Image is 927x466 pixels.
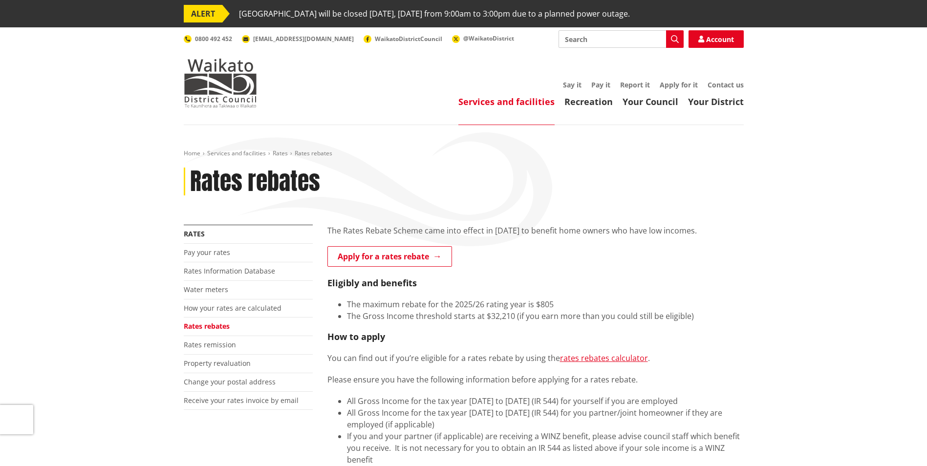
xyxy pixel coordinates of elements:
[190,168,320,196] h1: Rates rebates
[660,80,698,89] a: Apply for it
[591,80,610,89] a: Pay it
[184,248,230,257] a: Pay your rates
[708,80,744,89] a: Contact us
[458,96,555,107] a: Services and facilities
[563,80,582,89] a: Say it
[347,298,744,310] li: The maximum rebate for the 2025/26 rating year is $805
[184,149,200,157] a: Home
[195,35,232,43] span: 0800 492 452
[347,407,744,430] li: All Gross Income for the tax year [DATE] to [DATE] (IR 544) for you partner/joint homeowner if th...
[560,353,648,363] a: rates rebates calculator
[364,35,442,43] a: WaikatoDistrictCouncil
[184,149,744,158] nav: breadcrumb
[327,374,744,385] p: Please ensure you have the following information before applying for a rates rebate.
[688,96,744,107] a: Your District
[327,331,385,342] strong: How to apply
[452,34,514,42] a: @WaikatoDistrict
[184,321,230,331] a: Rates rebates
[295,149,332,157] span: Rates rebates
[559,30,684,48] input: Search input
[184,35,232,43] a: 0800 492 452
[184,396,299,405] a: Receive your rates invoice by email
[253,35,354,43] span: [EMAIL_ADDRESS][DOMAIN_NAME]
[375,35,442,43] span: WaikatoDistrictCouncil
[184,5,222,22] span: ALERT
[184,266,275,275] a: Rates Information Database
[623,96,678,107] a: Your Council
[327,246,452,267] a: Apply for a rates rebate
[239,5,630,22] span: [GEOGRAPHIC_DATA] will be closed [DATE], [DATE] from 9:00am to 3:00pm due to a planned power outage.
[184,359,251,368] a: Property revaluation
[184,340,236,349] a: Rates remission
[184,303,281,313] a: How your rates are calculated
[620,80,650,89] a: Report it
[689,30,744,48] a: Account
[273,149,288,157] a: Rates
[207,149,266,157] a: Services and facilities
[347,395,744,407] li: All Gross Income for the tax year [DATE] to [DATE] (IR 544) for yourself if you are employed
[184,285,228,294] a: Water meters
[347,430,744,466] li: If you and your partner (if applicable) are receiving a WINZ benefit, please advise council staff...
[463,34,514,42] span: @WaikatoDistrict
[184,377,276,386] a: Change your postal address
[184,59,257,107] img: Waikato District Council - Te Kaunihera aa Takiwaa o Waikato
[242,35,354,43] a: [EMAIL_ADDRESS][DOMAIN_NAME]
[327,225,744,236] p: The Rates Rebate Scheme came into effect in [DATE] to benefit home owners who have low incomes.
[184,229,205,238] a: Rates
[347,310,744,322] li: The Gross Income threshold starts at $32,210 (if you earn more than you could still be eligible)
[327,352,744,364] p: You can find out if you’re eligible for a rates rebate by using the .
[564,96,613,107] a: Recreation
[327,277,417,289] strong: Eligibly and benefits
